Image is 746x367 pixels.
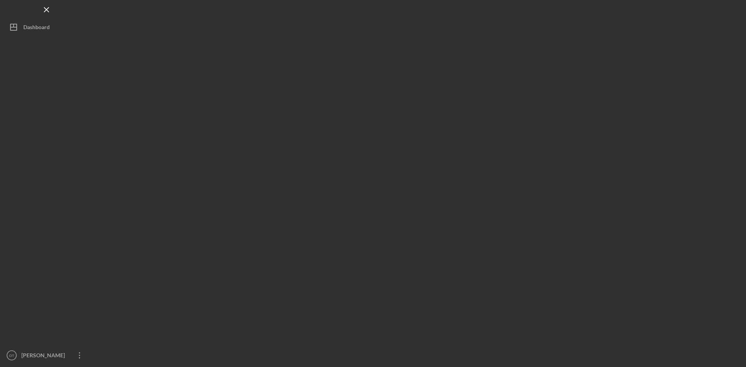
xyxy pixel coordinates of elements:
[4,19,89,35] button: Dashboard
[4,348,89,363] button: OT[PERSON_NAME]
[23,19,50,37] div: Dashboard
[19,348,70,365] div: [PERSON_NAME]
[9,353,14,358] text: OT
